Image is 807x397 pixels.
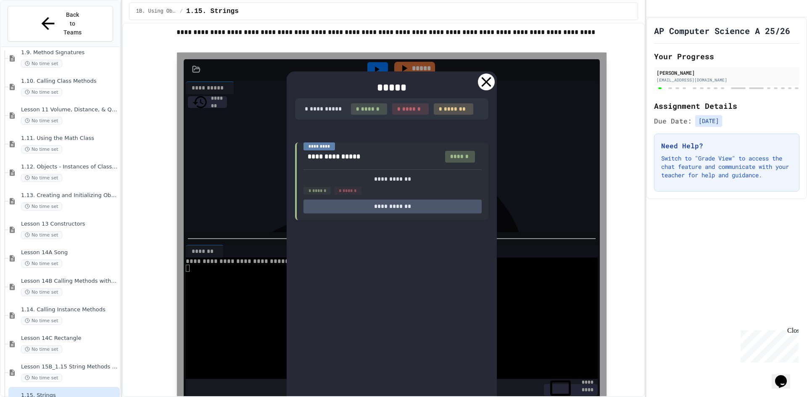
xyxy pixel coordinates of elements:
span: 1.11. Using the Math Class [21,135,118,142]
div: Chat with us now!Close [3,3,58,53]
span: Lesson 14A Song [21,249,118,256]
span: No time set [21,345,62,353]
span: No time set [21,145,62,153]
span: 1.14. Calling Instance Methods [21,306,118,313]
span: No time set [21,231,62,239]
span: 1B. Using Objects and Methods [136,8,177,15]
div: [EMAIL_ADDRESS][DOMAIN_NAME] [657,77,797,83]
span: No time set [21,202,62,210]
span: Back to Teams [63,11,82,37]
span: Lesson 14B Calling Methods with Parameters [21,278,118,285]
h2: Assignment Details [654,100,799,112]
span: 1.15. Strings [186,6,239,16]
span: 1.12. Objects - Instances of Classes [21,163,118,171]
span: Lesson 13 Constructors [21,221,118,228]
span: Due Date: [654,116,692,126]
p: Switch to "Grade View" to access the chat feature and communicate with your teacher for help and ... [661,154,792,179]
span: No time set [21,317,62,325]
span: No time set [21,60,62,68]
span: 1.10. Calling Class Methods [21,78,118,85]
span: No time set [21,174,62,182]
span: [DATE] [695,115,722,127]
span: / [180,8,183,15]
span: Lesson 14C Rectangle [21,335,118,342]
div: [PERSON_NAME] [657,69,797,76]
span: No time set [21,288,62,296]
h2: Your Progress [654,50,799,62]
span: Lesson 15B_1.15 String Methods Demonstration [21,363,118,371]
span: No time set [21,374,62,382]
span: 1.9. Method Signatures [21,49,118,56]
h3: Need Help? [661,141,792,151]
iframe: chat widget [737,327,799,363]
span: No time set [21,260,62,268]
span: No time set [21,88,62,96]
h1: AP Computer Science A 25/26 [654,25,790,37]
iframe: chat widget [772,363,799,389]
span: 1.13. Creating and Initializing Objects: Constructors [21,192,118,199]
span: No time set [21,117,62,125]
button: Back to Teams [8,6,113,42]
span: Lesson 11 Volume, Distance, & Quadratic Formula [21,106,118,113]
